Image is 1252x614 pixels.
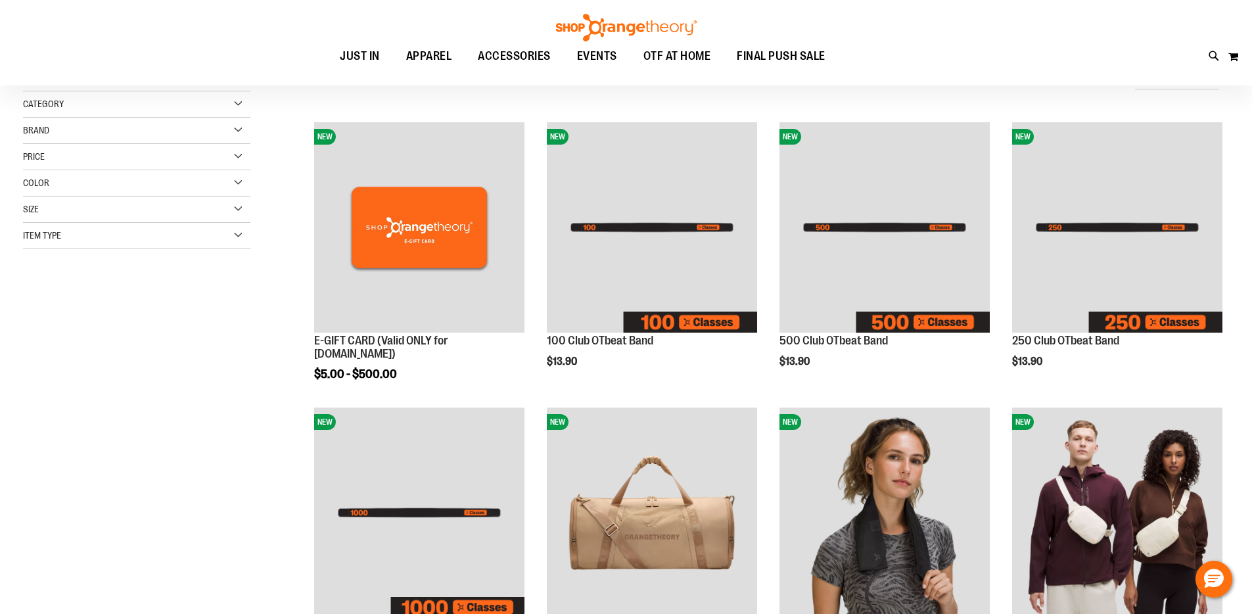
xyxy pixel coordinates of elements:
[23,151,45,162] span: Price
[314,334,448,360] a: E-GIFT CARD (Valid ONLY for [DOMAIN_NAME])
[779,334,888,347] a: 500 Club OTbeat Band
[340,41,380,71] span: JUST IN
[564,41,630,72] a: EVENTS
[23,204,39,214] span: Size
[773,116,996,394] div: product
[314,129,336,145] span: NEW
[327,41,393,72] a: JUST IN
[393,41,465,72] a: APPAREL
[547,414,568,430] span: NEW
[547,356,579,367] span: $13.90
[314,122,524,335] a: E-GIFT CARD (Valid ONLY for ShopOrangetheory.com)NEW
[779,414,801,430] span: NEW
[23,125,49,135] span: Brand
[1012,334,1119,347] a: 250 Club OTbeat Band
[577,41,617,71] span: EVENTS
[554,14,699,41] img: Shop Orangetheory
[406,41,452,71] span: APPAREL
[630,41,724,72] a: OTF AT HOME
[23,230,61,241] span: Item Type
[547,334,653,347] a: 100 Club OTbeat Band
[724,41,839,72] a: FINAL PUSH SALE
[478,41,551,71] span: ACCESSORIES
[1012,356,1044,367] span: $13.90
[23,177,49,188] span: Color
[308,116,531,413] div: product
[1012,122,1222,333] img: Image of 250 Club OTbeat Band
[547,122,757,333] img: Image of 100 Club OTbeat Band
[540,116,764,394] div: product
[547,129,568,145] span: NEW
[779,129,801,145] span: NEW
[1012,122,1222,335] a: Image of 250 Club OTbeat BandNEW
[1195,561,1232,598] button: Hello, have a question? Let’s chat.
[314,367,397,381] span: $5.00 - $500.00
[1012,129,1034,145] span: NEW
[1006,116,1229,394] div: product
[1012,414,1034,430] span: NEW
[314,122,524,333] img: E-GIFT CARD (Valid ONLY for ShopOrangetheory.com)
[779,122,990,333] img: Image of 500 Club OTbeat Band
[465,41,564,71] a: ACCESSORIES
[547,122,757,335] a: Image of 100 Club OTbeat BandNEW
[643,41,711,71] span: OTF AT HOME
[737,41,825,71] span: FINAL PUSH SALE
[779,122,990,335] a: Image of 500 Club OTbeat BandNEW
[23,99,64,109] span: Category
[314,414,336,430] span: NEW
[779,356,812,367] span: $13.90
